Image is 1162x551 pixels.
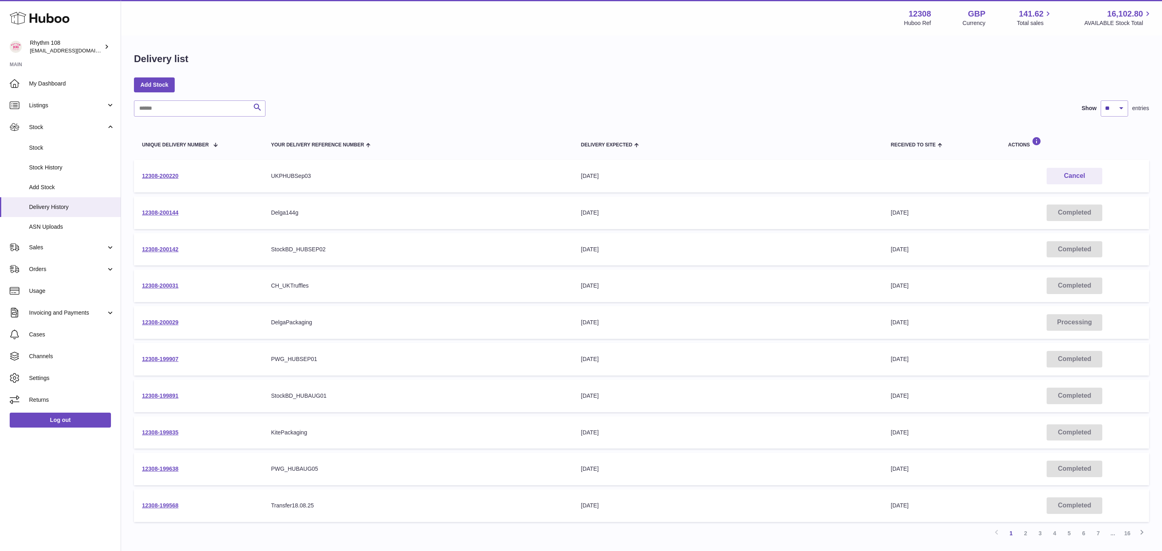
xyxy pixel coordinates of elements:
[1132,104,1149,112] span: entries
[142,465,178,472] a: 12308-199638
[142,429,178,436] a: 12308-199835
[1017,19,1053,27] span: Total sales
[581,142,632,148] span: Delivery Expected
[142,502,178,509] a: 12308-199568
[29,287,115,295] span: Usage
[1062,526,1076,541] a: 5
[1047,168,1102,184] button: Cancel
[1084,8,1152,27] a: 16,102.80 AVAILABLE Stock Total
[134,52,188,65] h1: Delivery list
[271,319,565,326] div: DelgaPackaging
[29,80,115,88] span: My Dashboard
[142,142,209,148] span: Unique Delivery Number
[1120,526,1135,541] a: 16
[10,413,111,427] a: Log out
[1082,104,1097,112] label: Show
[891,465,909,472] span: [DATE]
[134,77,175,92] a: Add Stock
[1091,526,1106,541] a: 7
[271,465,565,473] div: PWG_HUBAUG05
[1018,526,1033,541] a: 2
[1047,526,1062,541] a: 4
[29,102,106,109] span: Listings
[29,244,106,251] span: Sales
[1019,8,1043,19] span: 141.62
[909,8,931,19] strong: 12308
[271,429,565,436] div: KitePackaging
[29,203,115,211] span: Delivery History
[29,331,115,338] span: Cases
[142,173,178,179] a: 12308-200220
[29,184,115,191] span: Add Stock
[29,353,115,360] span: Channels
[142,246,178,253] a: 12308-200142
[891,392,909,399] span: [DATE]
[29,123,106,131] span: Stock
[30,39,102,54] div: Rhythm 108
[271,282,565,290] div: CH_UKTruffles
[29,144,115,152] span: Stock
[29,164,115,171] span: Stock History
[29,374,115,382] span: Settings
[271,392,565,400] div: StockBD_HUBAUG01
[29,309,106,317] span: Invoicing and Payments
[968,8,985,19] strong: GBP
[271,246,565,253] div: StockBD_HUBSEP02
[963,19,986,27] div: Currency
[581,282,875,290] div: [DATE]
[30,47,119,54] span: [EMAIL_ADDRESS][DOMAIN_NAME]
[581,319,875,326] div: [DATE]
[891,282,909,289] span: [DATE]
[271,209,565,217] div: Delga144g
[891,319,909,326] span: [DATE]
[142,319,178,326] a: 12308-200029
[142,282,178,289] a: 12308-200031
[271,355,565,363] div: PWG_HUBSEP01
[581,429,875,436] div: [DATE]
[1004,526,1018,541] a: 1
[891,209,909,216] span: [DATE]
[581,392,875,400] div: [DATE]
[1106,526,1120,541] span: ...
[1033,526,1047,541] a: 3
[891,142,936,148] span: Received to Site
[271,502,565,509] div: Transfer18.08.25
[142,392,178,399] a: 12308-199891
[1008,137,1141,148] div: Actions
[904,19,931,27] div: Huboo Ref
[1076,526,1091,541] a: 6
[581,465,875,473] div: [DATE]
[29,396,115,404] span: Returns
[1017,8,1053,27] a: 141.62 Total sales
[142,209,178,216] a: 12308-200144
[581,246,875,253] div: [DATE]
[29,223,115,231] span: ASN Uploads
[1107,8,1143,19] span: 16,102.80
[142,356,178,362] a: 12308-199907
[581,355,875,363] div: [DATE]
[891,429,909,436] span: [DATE]
[10,41,22,53] img: orders@rhythm108.com
[271,142,364,148] span: Your Delivery Reference Number
[581,502,875,509] div: [DATE]
[891,246,909,253] span: [DATE]
[581,209,875,217] div: [DATE]
[1084,19,1152,27] span: AVAILABLE Stock Total
[29,265,106,273] span: Orders
[271,172,565,180] div: UKPHUBSep03
[891,502,909,509] span: [DATE]
[581,172,875,180] div: [DATE]
[891,356,909,362] span: [DATE]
